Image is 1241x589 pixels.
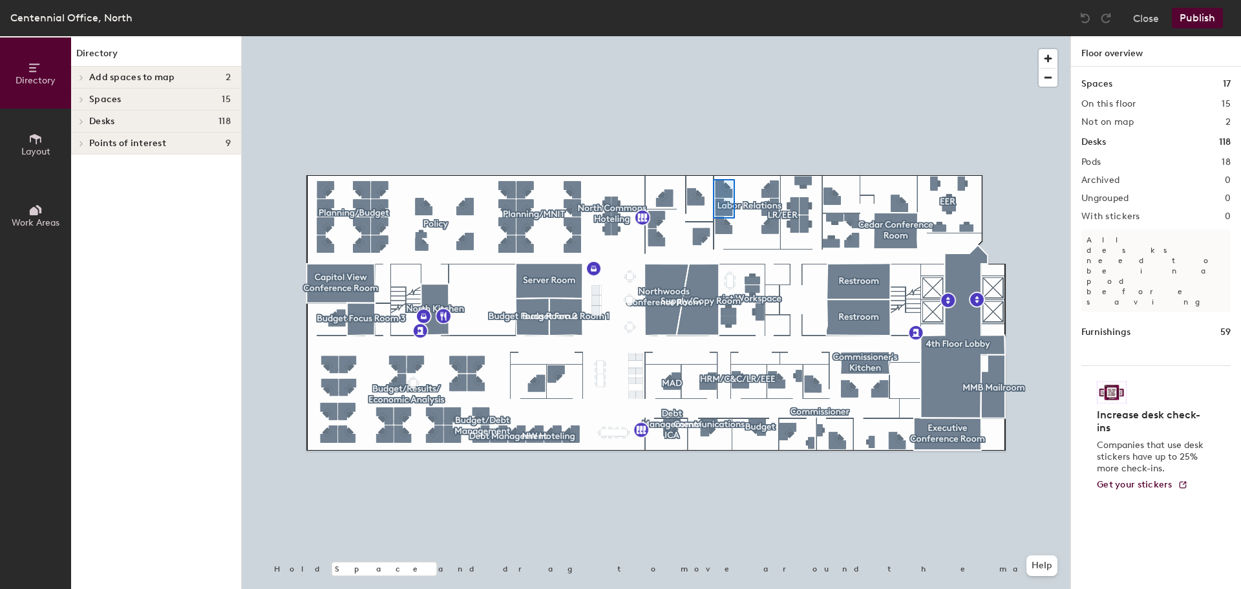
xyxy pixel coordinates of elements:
h2: 0 [1225,193,1231,204]
h1: 59 [1220,325,1231,339]
button: Close [1133,8,1159,28]
a: Get your stickers [1097,480,1188,491]
h2: Ungrouped [1081,193,1129,204]
h1: 118 [1219,135,1231,149]
h2: Archived [1081,175,1119,186]
h2: 15 [1222,99,1231,109]
h2: 0 [1225,175,1231,186]
span: 2 [226,72,231,83]
img: Sticker logo [1097,381,1127,403]
h1: Spaces [1081,77,1112,91]
span: Spaces [89,94,122,105]
h2: Not on map [1081,117,1134,127]
img: Redo [1099,12,1112,25]
div: Centennial Office, North [10,10,133,26]
span: Directory [16,75,56,86]
span: 118 [218,116,231,127]
h1: Directory [71,47,241,67]
span: Layout [21,146,50,157]
h2: 0 [1225,211,1231,222]
button: Publish [1172,8,1223,28]
h1: 17 [1223,77,1231,91]
span: 15 [222,94,231,105]
h1: Floor overview [1071,36,1241,67]
p: Companies that use desk stickers have up to 25% more check-ins. [1097,440,1207,475]
h2: 2 [1225,117,1231,127]
span: Desks [89,116,114,127]
p: All desks need to be in a pod before saving [1081,230,1231,312]
h1: Desks [1081,135,1106,149]
span: Points of interest [89,138,166,149]
h2: With stickers [1081,211,1140,222]
span: Add spaces to map [89,72,175,83]
h2: Pods [1081,157,1101,167]
span: Work Areas [12,217,59,228]
img: Undo [1079,12,1092,25]
span: 9 [226,138,231,149]
button: Help [1026,555,1057,576]
h1: Furnishings [1081,325,1130,339]
span: Get your stickers [1097,479,1172,490]
h2: On this floor [1081,99,1136,109]
h2: 18 [1222,157,1231,167]
h4: Increase desk check-ins [1097,409,1207,434]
